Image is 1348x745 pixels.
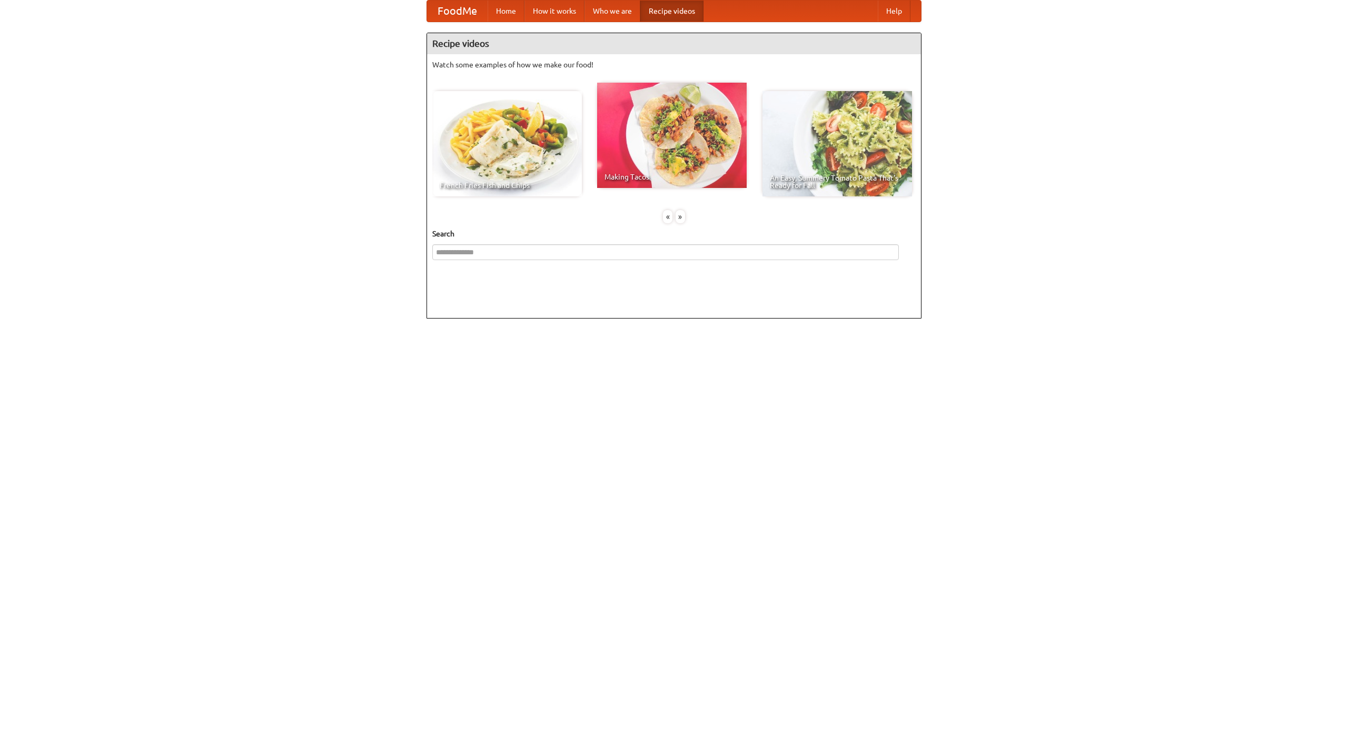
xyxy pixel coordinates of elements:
[432,91,582,196] a: French Fries Fish and Chips
[432,229,916,239] h5: Search
[432,59,916,70] p: Watch some examples of how we make our food!
[762,91,912,196] a: An Easy, Summery Tomato Pasta That's Ready for Fall
[427,1,488,22] a: FoodMe
[597,83,747,188] a: Making Tacos
[584,1,640,22] a: Who we are
[524,1,584,22] a: How it works
[878,1,910,22] a: Help
[640,1,703,22] a: Recipe videos
[488,1,524,22] a: Home
[770,174,905,189] span: An Easy, Summery Tomato Pasta That's Ready for Fall
[427,33,921,54] h4: Recipe videos
[663,210,672,223] div: «
[604,173,739,181] span: Making Tacos
[676,210,685,223] div: »
[440,182,574,189] span: French Fries Fish and Chips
